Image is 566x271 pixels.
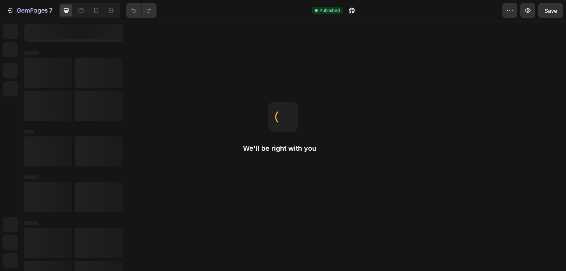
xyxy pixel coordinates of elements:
p: 7 [49,6,52,15]
span: Save [545,7,557,14]
button: Save [538,3,563,18]
h2: We'll be right with you [243,144,323,153]
button: 7 [3,3,56,18]
div: Undo/Redo [126,3,156,18]
span: Published [319,7,340,14]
